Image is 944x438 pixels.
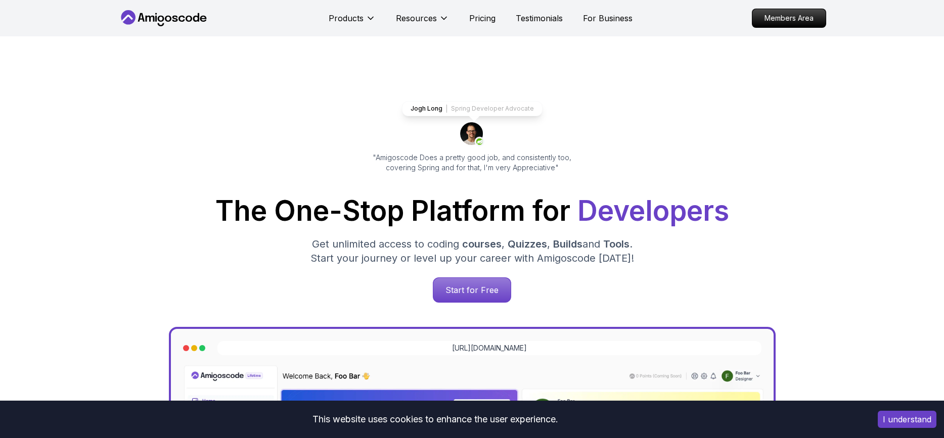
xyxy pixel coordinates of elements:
span: Developers [577,194,729,227]
p: Spring Developer Advocate [451,105,534,113]
button: Products [329,12,376,32]
span: courses [462,238,502,250]
p: Products [329,12,364,24]
button: Accept cookies [878,411,936,428]
a: Start for Free [433,277,511,303]
a: [URL][DOMAIN_NAME] [452,343,527,353]
p: Members Area [752,9,826,27]
a: For Business [583,12,633,24]
a: Pricing [469,12,496,24]
a: Members Area [752,9,826,28]
span: Quizzes [508,238,547,250]
div: This website uses cookies to enhance the user experience. [8,408,863,430]
h1: The One-Stop Platform for [126,197,818,225]
span: Tools [603,238,630,250]
button: Resources [396,12,449,32]
p: Start for Free [433,278,511,302]
p: Get unlimited access to coding , , and . Start your journey or level up your career with Amigosco... [302,237,642,265]
p: "Amigoscode Does a pretty good job, and consistently too, covering Spring and for that, I'm very ... [359,153,586,173]
p: Jogh Long [411,105,442,113]
p: Resources [396,12,437,24]
span: Builds [553,238,582,250]
a: Testimonials [516,12,563,24]
img: josh long [460,122,484,147]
